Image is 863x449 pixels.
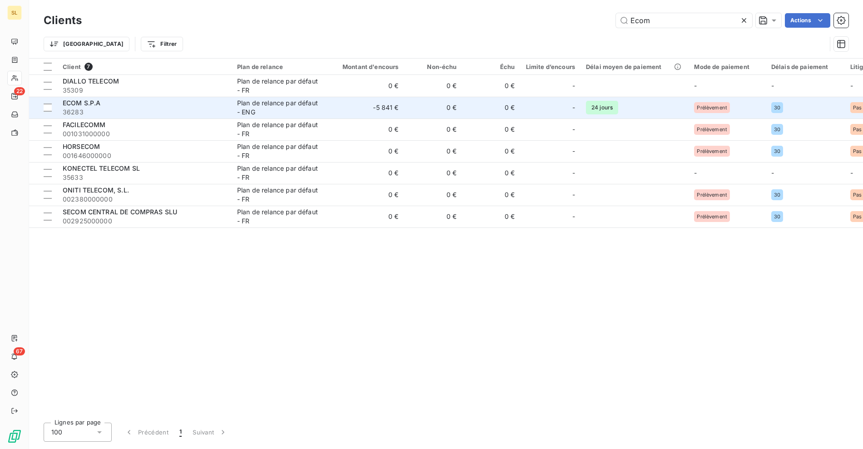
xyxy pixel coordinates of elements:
[774,192,780,197] span: 30
[63,86,226,95] span: 35309
[63,77,119,85] span: DIALLO TELECOM
[572,125,575,134] span: -
[237,186,321,204] div: Plan de relance par défaut - FR
[119,423,174,442] button: Précédent
[572,81,575,90] span: -
[326,140,404,162] td: 0 €
[774,148,780,154] span: 30
[237,207,321,226] div: Plan de relance par défaut - FR
[63,99,101,107] span: ECOM S.P.A
[462,162,521,184] td: 0 €
[774,214,780,219] span: 30
[404,75,462,97] td: 0 €
[326,97,404,118] td: -5 841 €
[694,169,697,177] span: -
[141,37,183,51] button: Filtrer
[179,428,182,437] span: 1
[572,190,575,199] span: -
[694,82,697,89] span: -
[697,105,727,110] span: Prélèvement
[410,63,457,70] div: Non-échu
[616,13,752,28] input: Rechercher
[237,63,321,70] div: Plan de relance
[774,127,780,132] span: 30
[526,63,575,70] div: Limite d’encours
[404,118,462,140] td: 0 €
[51,428,62,437] span: 100
[237,142,321,160] div: Plan de relance par défaut - FR
[326,206,404,227] td: 0 €
[44,12,82,29] h3: Clients
[572,103,575,112] span: -
[63,164,140,172] span: KONECTEL TELECOM SL
[462,140,521,162] td: 0 €
[404,140,462,162] td: 0 €
[832,418,854,440] iframe: Intercom live chat
[174,423,187,442] button: 1
[237,77,321,95] div: Plan de relance par défaut - FR
[187,423,233,442] button: Suivant
[771,169,774,177] span: -
[237,164,321,182] div: Plan de relance par défaut - FR
[785,13,830,28] button: Actions
[697,127,727,132] span: Prélèvement
[586,63,683,70] div: Délai moyen de paiement
[774,105,780,110] span: 30
[462,118,521,140] td: 0 €
[771,82,774,89] span: -
[572,168,575,178] span: -
[63,195,226,204] span: 002380000000
[850,82,853,89] span: -
[462,184,521,206] td: 0 €
[462,75,521,97] td: 0 €
[462,97,521,118] td: 0 €
[404,206,462,227] td: 0 €
[697,214,727,219] span: Prélèvement
[63,108,226,117] span: 36283
[326,118,404,140] td: 0 €
[332,63,399,70] div: Montant d'encours
[404,184,462,206] td: 0 €
[63,208,177,216] span: SECOM CENTRAL DE COMPRAS SLU
[462,206,521,227] td: 0 €
[237,99,321,117] div: Plan de relance par défaut - ENG
[7,5,22,20] div: SL
[771,63,839,70] div: Délais de paiement
[63,143,100,150] span: HORSECOM
[850,169,853,177] span: -
[14,87,25,95] span: 22
[326,162,404,184] td: 0 €
[63,129,226,138] span: 001031000000
[468,63,515,70] div: Échu
[326,75,404,97] td: 0 €
[14,347,25,355] span: 67
[63,121,106,128] span: FACILECOMM
[63,173,226,182] span: 35633
[7,429,22,444] img: Logo LeanPay
[44,37,129,51] button: [GEOGRAPHIC_DATA]
[326,184,404,206] td: 0 €
[63,63,81,70] span: Client
[572,212,575,221] span: -
[586,101,618,114] span: 24 jours
[63,186,129,194] span: ONITI TELECOM, S.L.
[84,63,93,71] span: 7
[237,120,321,138] div: Plan de relance par défaut - FR
[63,217,226,226] span: 002925000000
[404,162,462,184] td: 0 €
[697,148,727,154] span: Prélèvement
[572,147,575,156] span: -
[404,97,462,118] td: 0 €
[697,192,727,197] span: Prélèvement
[63,151,226,160] span: 001646000000
[694,63,760,70] div: Mode de paiement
